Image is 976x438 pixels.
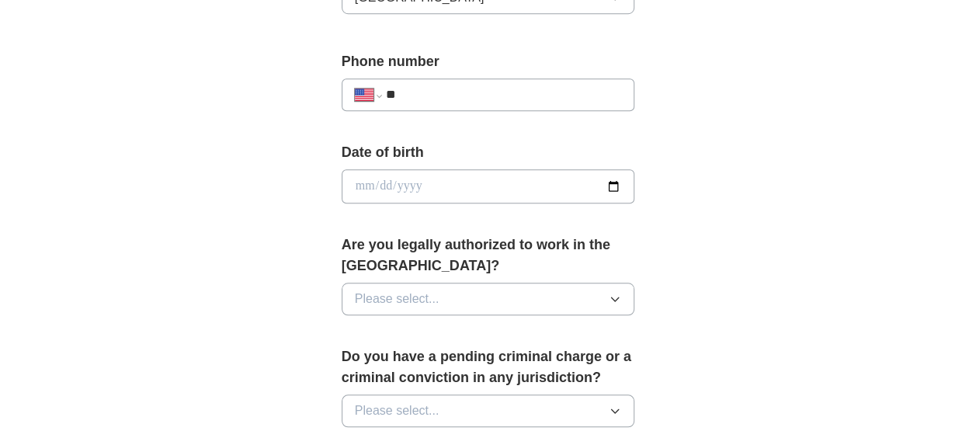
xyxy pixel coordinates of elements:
[355,401,439,420] span: Please select...
[342,346,635,388] label: Do you have a pending criminal charge or a criminal conviction in any jurisdiction?
[355,290,439,308] span: Please select...
[342,395,635,427] button: Please select...
[342,283,635,315] button: Please select...
[342,51,635,72] label: Phone number
[342,142,635,163] label: Date of birth
[342,235,635,276] label: Are you legally authorized to work in the [GEOGRAPHIC_DATA]?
